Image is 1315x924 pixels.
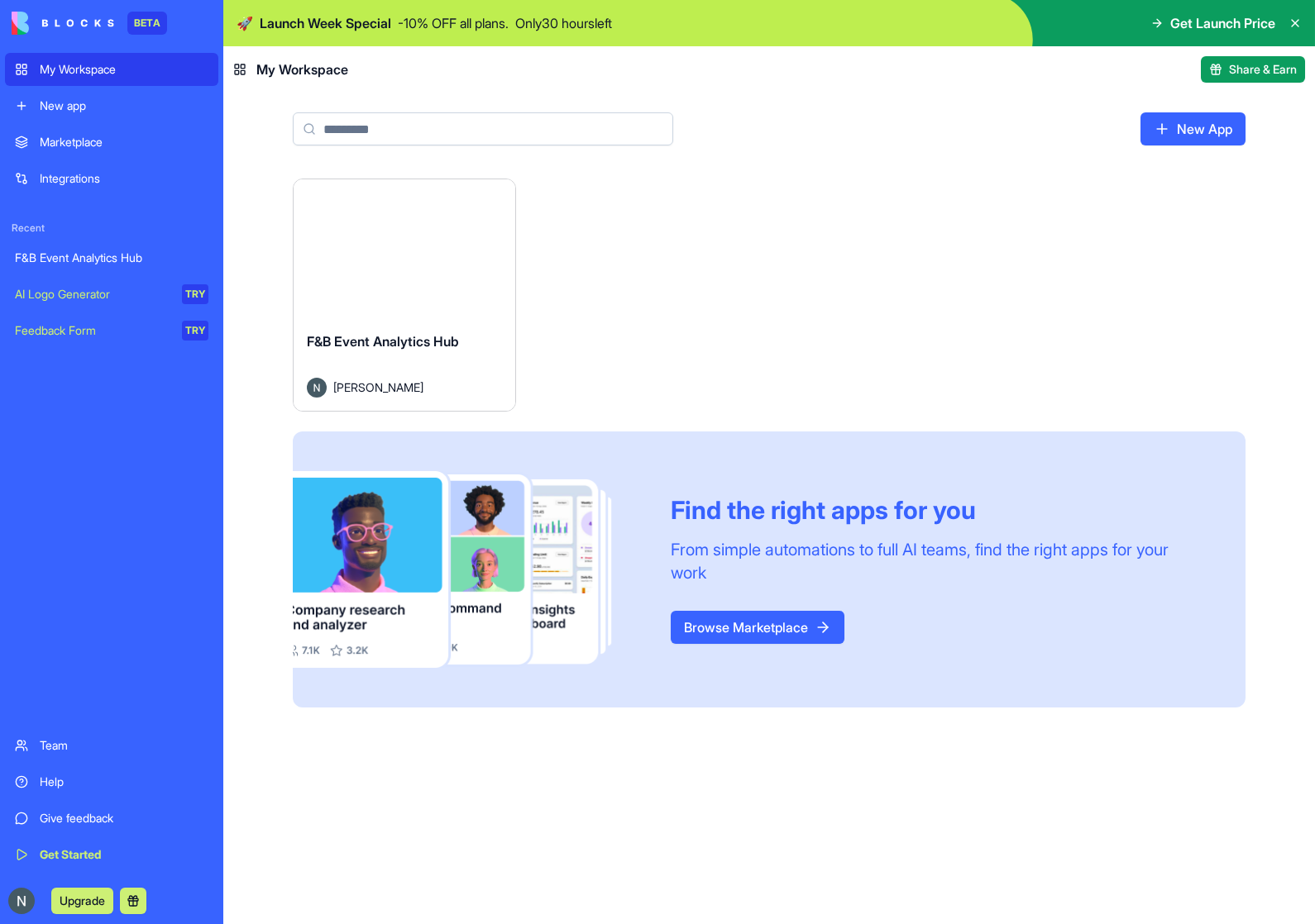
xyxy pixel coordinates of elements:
[40,98,208,114] div: New app
[671,611,844,644] a: Browse Marketplace
[671,538,1206,584] div: From simple automations to full AI teams, find the right apps for your work
[51,888,113,914] button: Upgrade
[5,89,218,122] a: New app
[1229,61,1297,78] span: Share & Earn
[40,737,208,754] div: Team
[671,495,1206,525] div: Find the right apps for you
[15,286,170,302] div: AI Logo Generator
[256,60,348,79] span: My Workspace
[127,12,167,35] div: BETA
[307,378,327,398] img: Avatar
[12,12,167,35] a: BETA
[5,314,218,347] a: Feedback FormTRY
[1201,56,1305,83] button: Share & Earn
[51,892,113,908] a: Upgrade
[5,278,218,311] a: AI Logo GeneratorTRY
[333,379,423,396] span: [PERSON_NAME]
[15,322,170,339] div: Feedback Form
[5,765,218,798] a: Help
[40,61,208,78] div: My Workspace
[5,241,218,274] a: F&B Event Analytics Hub
[12,12,114,35] img: logo
[182,284,208,304] div: TRY
[1140,112,1246,145] a: New App
[5,838,218,871] a: Get Started
[5,729,218,762] a: Team
[260,13,391,33] span: Launch Week Special
[5,53,218,86] a: My Workspace
[8,888,35,914] img: ACg8ocL1vD7rAQ2IFbhM59zu4LmKacefKTco8m5b5FOE3v_IX66Kcw=s96-c
[15,250,208,266] div: F&B Event Analytics Hub
[1170,13,1275,33] span: Get Launch Price
[40,774,208,790] div: Help
[5,221,218,235] span: Recent
[237,13,253,33] span: 🚀
[5,802,218,835] a: Give feedback
[398,13,509,33] p: - 10 % OFF all plans.
[40,810,208,826] div: Give feedback
[293,179,516,412] a: F&B Event Analytics HubAvatar[PERSON_NAME]
[293,471,644,669] img: Frame_181_egmpey.png
[182,321,208,341] div: TRY
[5,162,218,195] a: Integrations
[307,333,459,350] span: F&B Event Analytics Hub
[40,170,208,187] div: Integrations
[40,846,208,863] div: Get Started
[515,13,612,33] p: Only 30 hours left
[40,134,208,150] div: Marketplace
[5,126,218,159] a: Marketplace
